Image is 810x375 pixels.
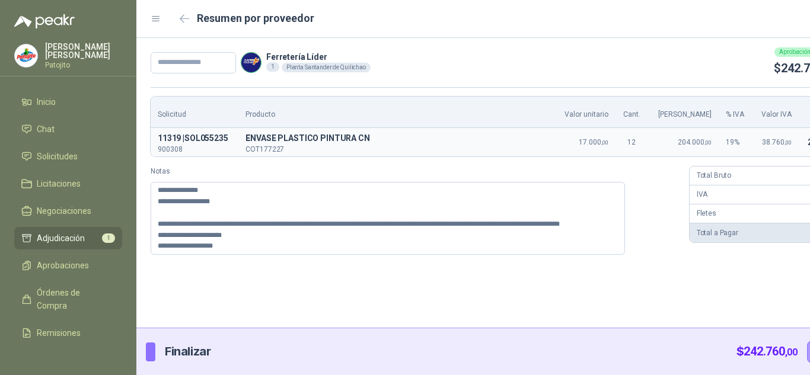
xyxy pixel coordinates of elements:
[37,232,85,245] span: Adjudicación
[648,97,719,128] th: [PERSON_NAME]
[555,97,616,128] th: Valor unitario
[37,95,56,108] span: Inicio
[158,132,231,146] p: 11319 | SOL055235
[151,97,238,128] th: Solicitud
[785,139,792,146] span: ,00
[15,44,37,67] img: Company Logo
[37,259,89,272] span: Aprobaciones
[151,166,680,177] label: Notas
[282,63,371,72] div: Planta Santander de Quilichao
[37,177,81,190] span: Licitaciones
[697,189,708,200] p: IVA
[719,128,752,156] td: 19 %
[266,62,279,72] div: 1
[14,254,122,277] a: Aprobaciones
[245,132,548,146] p: E
[762,138,792,146] span: 38.760
[678,138,712,146] span: 204.000
[14,322,122,344] a: Remisiones
[697,208,716,219] p: Fletes
[37,326,81,339] span: Remisiones
[102,233,115,243] span: 1
[197,10,314,27] h2: Resumen por proveedor
[158,146,231,153] p: 900308
[45,62,122,69] p: Patojito
[241,53,261,72] img: Company Logo
[266,53,371,61] p: Ferretería Líder
[697,227,738,239] p: Total a Pagar
[752,97,799,128] th: Valor IVA
[616,128,648,156] td: 12
[14,281,122,317] a: Órdenes de Compra
[14,200,122,222] a: Negociaciones
[744,344,798,358] span: 242.760
[238,97,555,128] th: Producto
[785,347,798,358] span: ,00
[14,145,122,168] a: Solicitudes
[165,342,211,361] p: Finalizar
[245,146,548,153] p: COT177227
[616,97,648,128] th: Cant.
[14,172,122,195] a: Licitaciones
[37,150,78,163] span: Solicitudes
[704,139,712,146] span: ,00
[601,139,608,146] span: ,00
[37,204,91,217] span: Negociaciones
[14,91,122,113] a: Inicio
[736,342,798,361] p: $
[14,227,122,249] a: Adjudicación1
[37,286,111,312] span: Órdenes de Compra
[14,14,75,28] img: Logo peakr
[245,132,548,146] span: ENVASE PLASTICO PINTURA CN
[719,97,752,128] th: % IVA
[14,118,122,140] a: Chat
[697,170,731,181] p: Total Bruto
[37,123,55,136] span: Chat
[45,43,122,59] p: [PERSON_NAME] [PERSON_NAME]
[579,138,608,146] span: 17.000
